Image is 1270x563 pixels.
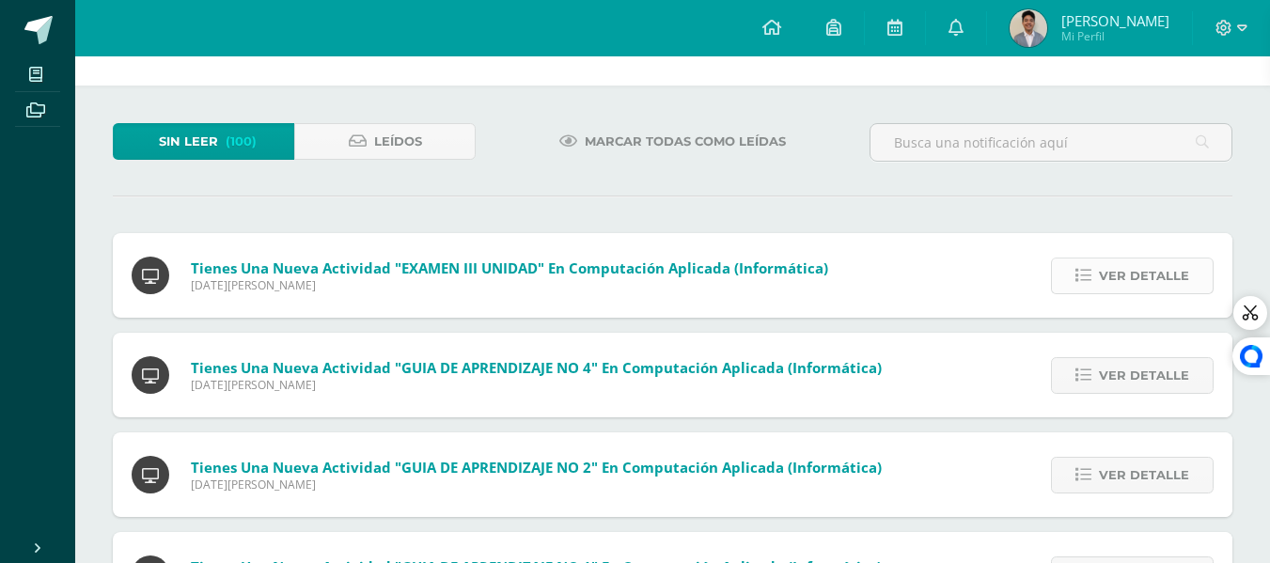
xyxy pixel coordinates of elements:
[191,458,882,477] span: Tienes una nueva actividad "GUIA DE APRENDIZAJE NO 2" En Computación Aplicada (Informática)
[226,124,257,159] span: (100)
[1061,28,1169,44] span: Mi Perfil
[1099,258,1189,293] span: Ver detalle
[159,124,218,159] span: Sin leer
[191,258,828,277] span: Tienes una nueva actividad "EXAMEN III UNIDAD" En Computación Aplicada (Informática)
[1061,11,1169,30] span: [PERSON_NAME]
[1099,458,1189,493] span: Ver detalle
[113,123,294,160] a: Sin leer(100)
[1010,9,1047,47] img: e565edd70807eb8db387527c47dd1a87.png
[374,124,422,159] span: Leídos
[191,358,882,377] span: Tienes una nueva actividad "GUIA DE APRENDIZAJE NO 4" En Computación Aplicada (Informática)
[1099,358,1189,393] span: Ver detalle
[870,124,1231,161] input: Busca una notificación aquí
[585,124,786,159] span: Marcar todas como leídas
[294,123,476,160] a: Leídos
[191,277,828,293] span: [DATE][PERSON_NAME]
[191,377,882,393] span: [DATE][PERSON_NAME]
[536,123,809,160] a: Marcar todas como leídas
[191,477,882,493] span: [DATE][PERSON_NAME]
